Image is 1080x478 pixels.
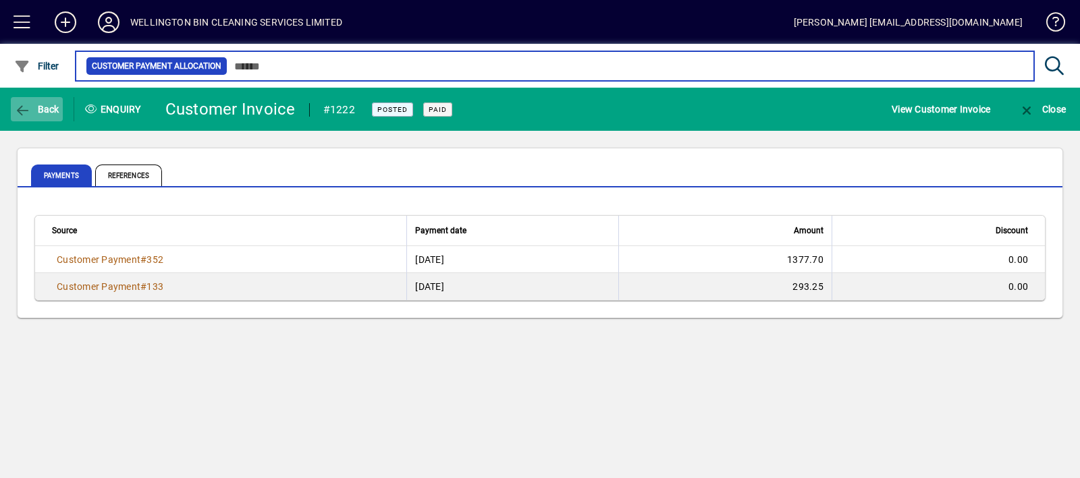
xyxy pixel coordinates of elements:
[92,59,221,73] span: Customer Payment Allocation
[146,254,163,265] span: 352
[52,279,168,294] a: Customer Payment#133
[140,254,146,265] span: #
[429,105,447,114] span: Paid
[1015,97,1069,121] button: Close
[31,165,92,186] span: Payments
[11,97,63,121] button: Back
[14,104,59,115] span: Back
[794,223,823,238] span: Amount
[996,223,1028,238] span: Discount
[95,165,162,186] span: References
[323,99,355,121] div: #1222
[57,281,140,292] span: Customer Payment
[832,273,1045,300] td: 0.00
[892,98,990,120] span: View Customer Invoice
[406,246,618,273] td: [DATE]
[74,98,155,120] div: Enquiry
[1004,97,1080,121] app-page-header-button: Close enquiry
[618,246,832,273] td: 1377.70
[52,252,168,267] a: Customer Payment#352
[130,11,342,33] div: WELLINGTON BIN CLEANING SERVICES LIMITED
[140,281,146,292] span: #
[14,61,59,71] span: Filter
[57,254,140,265] span: Customer Payment
[146,281,163,292] span: 133
[87,10,130,34] button: Profile
[52,223,77,238] span: Source
[794,11,1023,33] div: [PERSON_NAME] [EMAIL_ADDRESS][DOMAIN_NAME]
[888,97,994,121] button: View Customer Invoice
[415,223,466,238] span: Payment date
[415,223,610,238] div: Payment date
[44,10,87,34] button: Add
[1036,3,1063,47] a: Knowledge Base
[165,98,296,120] div: Customer Invoice
[377,105,408,114] span: Posted
[618,273,832,300] td: 293.25
[406,273,618,300] td: [DATE]
[1019,104,1066,115] span: Close
[832,246,1045,273] td: 0.00
[11,54,63,78] button: Filter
